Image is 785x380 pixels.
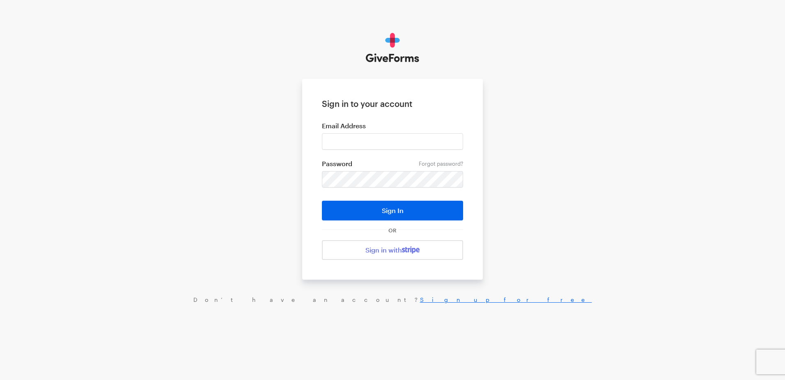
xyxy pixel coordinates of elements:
div: Don’t have an account? [8,296,777,304]
a: Forgot password? [419,160,463,167]
label: Password [322,160,463,168]
label: Email Address [322,122,463,130]
a: Sign up for free [420,296,592,303]
img: GiveForms [366,33,420,63]
span: OR [387,227,398,234]
h1: Sign in to your account [322,99,463,109]
a: Sign in with [322,240,463,260]
button: Sign In [322,201,463,220]
img: stripe-07469f1003232ad58a8838275b02f7af1ac9ba95304e10fa954b414cd571f63b.svg [402,246,420,254]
